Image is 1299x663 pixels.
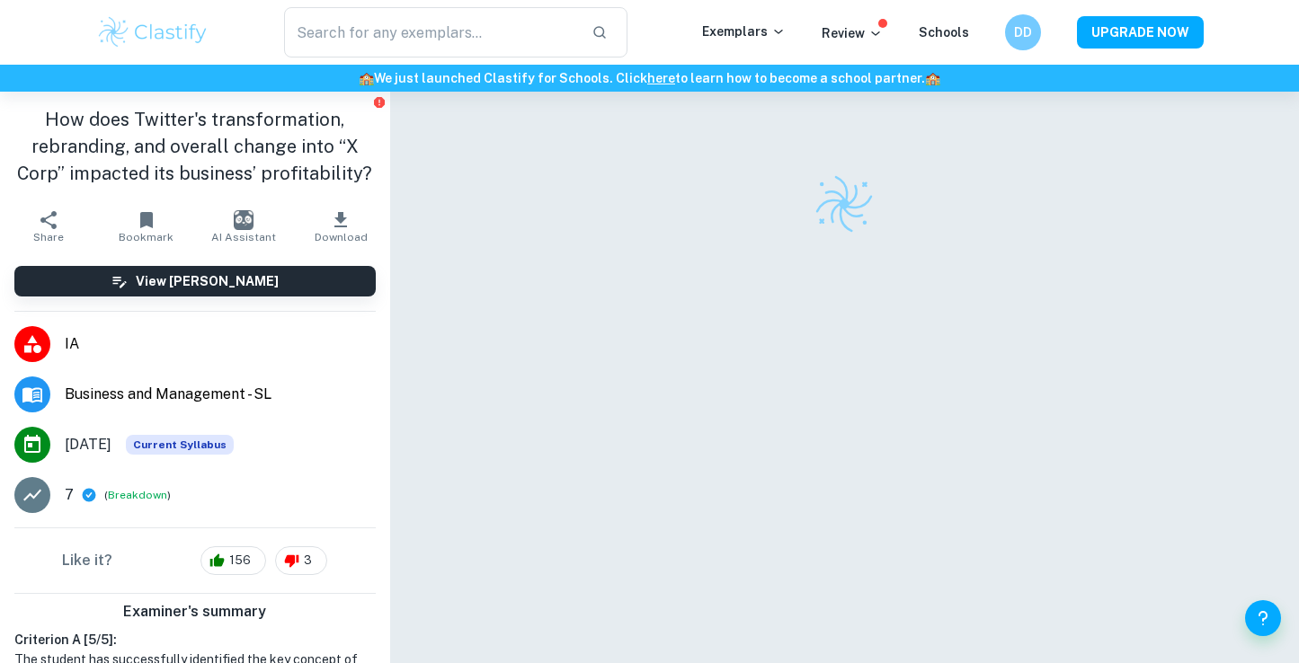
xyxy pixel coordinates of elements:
span: AI Assistant [211,231,276,243]
input: Search for any exemplars... [284,7,578,57]
img: Clastify logo [813,172,876,235]
div: 156 [200,546,266,575]
h6: Like it? [62,550,112,571]
button: View [PERSON_NAME] [14,266,376,296]
p: Exemplars [702,22,786,41]
h6: Examiner's summary [7,601,383,623]
a: Schools [919,25,969,40]
span: 🏫 [925,71,940,85]
button: Help and Feedback [1245,600,1281,636]
button: DD [1005,14,1041,50]
h1: How does Twitter's transformation, rebranding, and overall change into “X Corp” impacted its busi... [14,106,376,187]
button: Download [292,201,389,252]
img: AI Assistant [234,210,254,230]
h6: View [PERSON_NAME] [136,271,279,291]
span: [DATE] [65,434,111,455]
div: 3 [275,546,327,575]
img: Clastify logo [96,14,210,50]
span: 🏫 [359,71,374,85]
span: Business and Management - SL [65,384,376,405]
button: UPGRADE NOW [1077,16,1204,49]
div: This exemplar is based on the current syllabus. Feel free to refer to it for inspiration/ideas wh... [126,435,234,455]
a: here [647,71,675,85]
h6: Criterion A [ 5 / 5 ]: [14,630,376,650]
p: Review [822,23,883,43]
span: ( ) [104,487,171,504]
span: Share [33,231,64,243]
button: Report issue [373,95,387,109]
button: AI Assistant [195,201,292,252]
h6: We just launched Clastify for Schools. Click to learn how to become a school partner. [4,68,1295,88]
span: Bookmark [119,231,173,243]
span: Download [315,231,368,243]
span: Current Syllabus [126,435,234,455]
span: 3 [294,552,322,570]
h6: DD [1012,22,1033,42]
span: IA [65,333,376,355]
button: Breakdown [108,487,167,503]
p: 7 [65,484,74,506]
span: 156 [219,552,261,570]
button: Bookmark [97,201,194,252]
